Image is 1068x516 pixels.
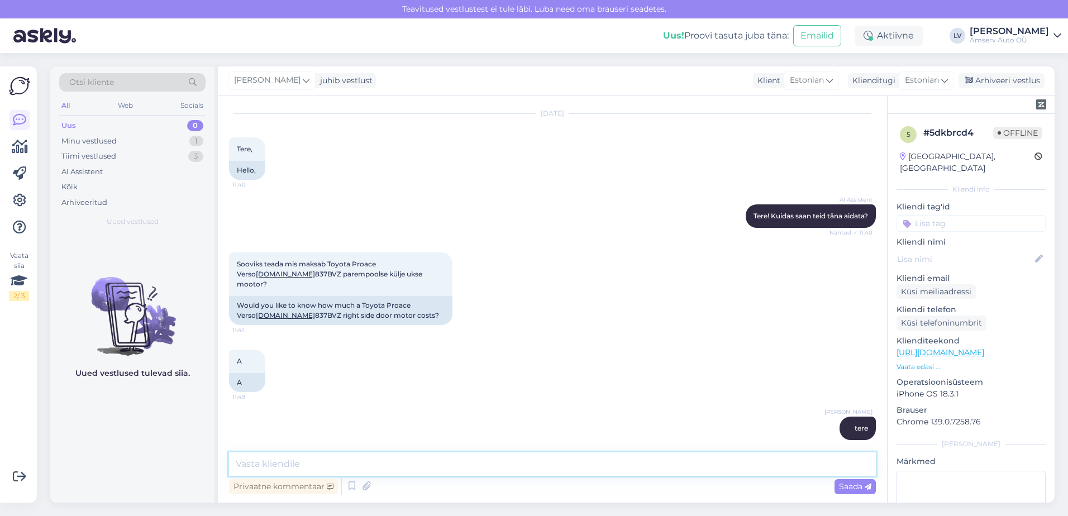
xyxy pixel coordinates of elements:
span: 11:40 [232,180,274,189]
span: 11:49 [232,393,274,401]
p: Klienditeekond [897,335,1046,347]
span: Saada [839,481,871,491]
p: Märkmed [897,456,1046,467]
img: Askly Logo [9,75,30,97]
div: Web [116,98,135,113]
p: Operatsioonisüsteem [897,376,1046,388]
div: All [59,98,72,113]
div: 3 [188,151,203,162]
p: Kliendi tag'id [897,201,1046,213]
b: Uus! [663,30,684,41]
div: 2 / 3 [9,291,29,301]
div: A [229,373,265,392]
div: Vaata siia [9,251,29,301]
div: [PERSON_NAME] [897,439,1046,449]
div: 0 [187,120,203,131]
span: Tere! Kuidas saan teid täna aidata? [754,212,868,220]
div: Uus [61,120,76,131]
span: Otsi kliente [69,77,114,88]
input: Lisa tag [897,215,1046,232]
div: Privaatne kommentaar [229,479,338,494]
span: Estonian [790,74,824,87]
div: Tiimi vestlused [61,151,116,162]
span: A [237,357,242,365]
div: 1 [189,136,203,147]
div: [GEOGRAPHIC_DATA], [GEOGRAPHIC_DATA] [900,151,1034,174]
span: Offline [993,127,1042,139]
div: [PERSON_NAME] [970,27,1049,36]
div: Klient [753,75,780,87]
div: Hello, [229,161,265,180]
span: 5 [907,130,910,138]
span: Nähtud ✓ 11:40 [829,228,872,237]
span: Uued vestlused [107,217,159,227]
span: Sooviks teada mis maksab Toyota Proace Verso 837BVZ parempoolse külje ukse mootor? [237,260,424,288]
p: Kliendi nimi [897,236,1046,248]
div: Arhiveeritud [61,197,107,208]
div: # 5dkbrcd4 [923,126,993,140]
a: [DOMAIN_NAME] [256,311,315,319]
div: Klienditugi [848,75,895,87]
span: 11:41 [232,326,274,334]
p: Uued vestlused tulevad siia. [75,367,190,379]
img: No chats [50,257,214,357]
p: Vaata edasi ... [897,362,1046,372]
p: Chrome 139.0.7258.76 [897,416,1046,428]
div: juhib vestlust [316,75,373,87]
a: [URL][DOMAIN_NAME] [897,347,984,357]
button: Emailid [793,25,841,46]
span: tere [855,424,868,432]
span: AI Assistent [831,195,872,204]
p: iPhone OS 18.3.1 [897,388,1046,400]
a: [PERSON_NAME]Amserv Auto OÜ [970,27,1061,45]
div: Kõik [61,181,78,193]
p: Brauser [897,404,1046,416]
img: zendesk [1036,99,1046,109]
div: Kliendi info [897,184,1046,194]
div: Amserv Auto OÜ [970,36,1049,45]
a: [DOMAIN_NAME] [256,270,315,278]
div: Küsi meiliaadressi [897,284,976,299]
div: Küsi telefoninumbrit [897,316,986,331]
input: Lisa nimi [897,253,1033,265]
span: [PERSON_NAME] [234,74,301,87]
div: AI Assistent [61,166,103,178]
div: Aktiivne [855,26,923,46]
div: Proovi tasuta juba täna: [663,29,789,42]
span: [PERSON_NAME] [824,408,872,416]
span: Estonian [905,74,939,87]
p: Kliendi email [897,273,1046,284]
div: [DATE] [229,108,876,118]
span: 12:00 [831,441,872,449]
div: Minu vestlused [61,136,117,147]
p: Kliendi telefon [897,304,1046,316]
div: Arhiveeri vestlus [959,73,1045,88]
div: LV [950,28,965,44]
div: Socials [178,98,206,113]
span: Tere, [237,145,252,153]
div: Would you like to know how much a Toyota Proace Verso 837BVZ right side door motor costs? [229,296,452,325]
